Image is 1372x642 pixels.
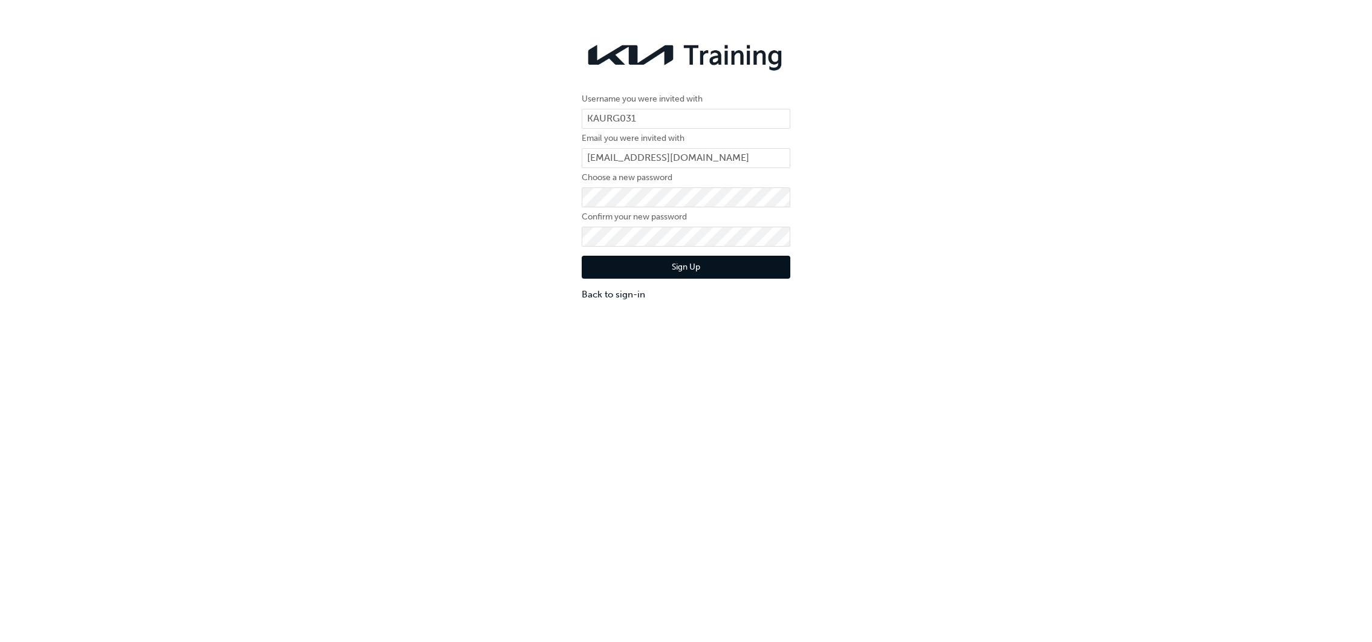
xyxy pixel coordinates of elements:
[582,131,790,146] label: Email you were invited with
[582,170,790,185] label: Choose a new password
[582,109,790,129] input: Username
[582,92,790,106] label: Username you were invited with
[582,288,790,302] a: Back to sign-in
[582,210,790,224] label: Confirm your new password
[582,256,790,279] button: Sign Up
[582,36,790,74] img: kia-training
